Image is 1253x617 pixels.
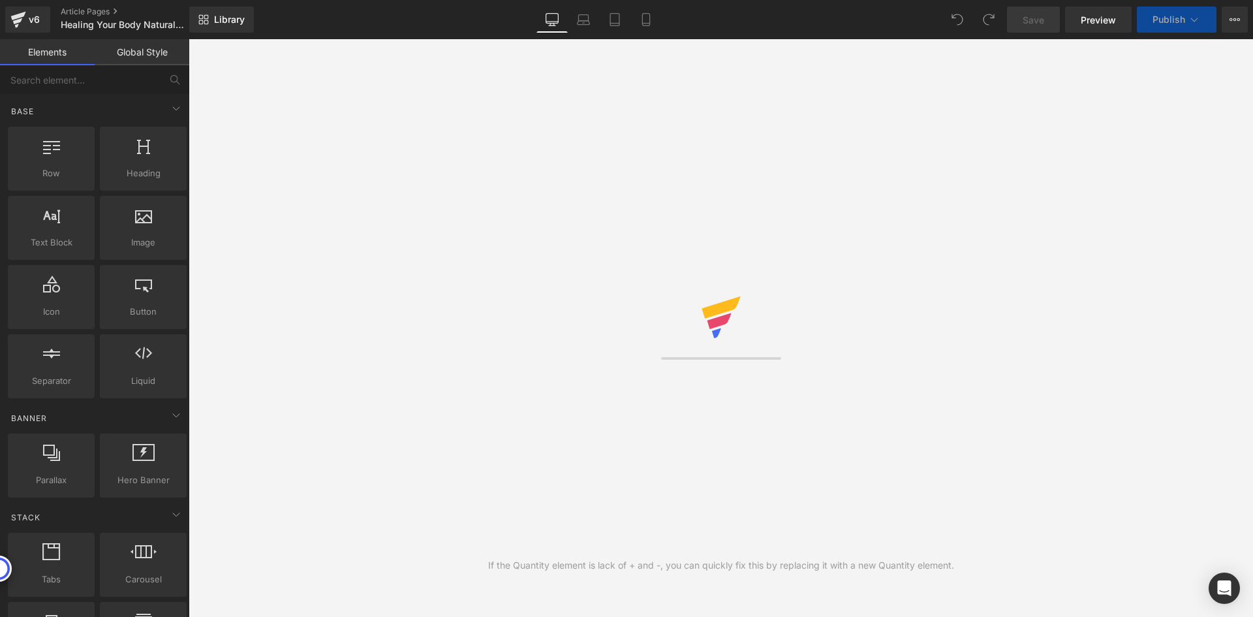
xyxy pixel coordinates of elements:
a: Mobile [630,7,662,33]
a: Laptop [568,7,599,33]
span: Row [12,166,91,180]
span: Heading [104,166,183,180]
span: Healing Your Body Naturally: Infrared Therapy for Inflammation Reduction [61,20,186,30]
a: Desktop [536,7,568,33]
span: Stack [10,511,42,524]
span: Button [104,305,183,319]
span: Library [214,14,245,25]
span: Preview [1081,13,1116,27]
span: Banner [10,412,48,424]
a: Article Pages [61,7,211,17]
button: More [1222,7,1248,33]
button: Publish [1137,7,1216,33]
span: Carousel [104,573,183,586]
button: Redo [976,7,1002,33]
a: v6 [5,7,50,33]
span: Image [104,236,183,249]
span: Base [10,105,35,118]
a: Global Style [95,39,189,65]
span: Text Block [12,236,91,249]
a: New Library [189,7,254,33]
span: Publish [1152,14,1185,25]
span: Icon [12,305,91,319]
div: v6 [26,11,42,28]
span: Save [1023,13,1044,27]
div: Open Intercom Messenger [1209,573,1240,604]
button: Undo [944,7,970,33]
span: Liquid [104,374,183,388]
span: Hero Banner [104,473,183,487]
span: Separator [12,374,91,388]
a: Tablet [599,7,630,33]
span: Tabs [12,573,91,586]
div: If the Quantity element is lack of + and -, you can quickly fix this by replacing it with a new Q... [488,558,954,573]
a: Preview [1065,7,1132,33]
span: Parallax [12,473,91,487]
